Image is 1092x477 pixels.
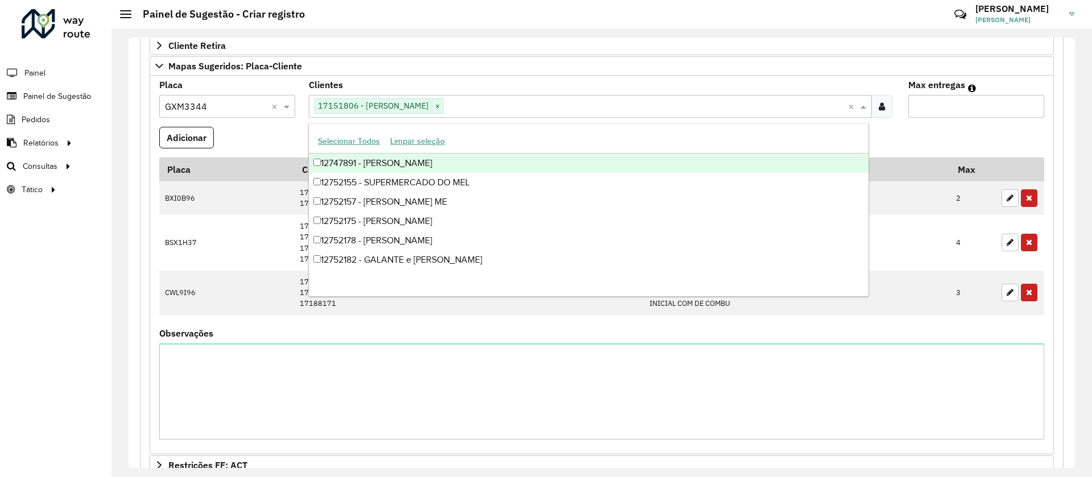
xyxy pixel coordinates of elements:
span: Clear all [271,99,281,113]
h3: [PERSON_NAME] [975,3,1061,14]
div: 12747891 - [PERSON_NAME] [309,154,868,173]
a: Restrições FF: ACT [150,455,1054,475]
div: 12752155 - SUPERMERCADO DO MEL [309,173,868,192]
span: Painel [24,67,45,79]
a: Cliente Retira [150,36,1054,55]
em: Máximo de clientes que serão colocados na mesma rota com os clientes informados [968,84,976,93]
div: 12752182 - GALANTE e [PERSON_NAME] [309,250,868,269]
label: Placa [159,78,183,92]
td: 17125879 17136268 17188171 [294,271,644,316]
div: 12752157 - [PERSON_NAME] ME [309,192,868,211]
td: CWL9I96 [159,271,294,316]
span: Tático [22,184,43,196]
span: Mapas Sugeridos: Placa-Cliente [168,61,302,70]
th: Max [950,157,996,181]
label: Max entregas [908,78,965,92]
span: Clear all [848,99,858,113]
div: 12752178 - [PERSON_NAME] [309,231,868,250]
td: 17112082 17124982 17129710 17137773 [294,215,644,271]
span: Relatórios [23,137,59,149]
button: Limpar seleção [385,132,450,150]
label: Observações [159,326,213,340]
span: × [432,99,443,113]
td: 4 [950,215,996,271]
label: Clientes [309,78,343,92]
span: Restrições FF: ACT [168,461,247,470]
td: 3 [950,271,996,316]
td: 17118838 17133332 [294,181,644,215]
button: Adicionar [159,127,214,148]
span: Pedidos [22,114,50,126]
span: 17151806 - [PERSON_NAME] [315,99,432,113]
th: Placa [159,157,294,181]
a: Mapas Sugeridos: Placa-Cliente [150,56,1054,76]
span: Cliente Retira [168,41,226,50]
button: Selecionar Todos [313,132,385,150]
th: Código Cliente [294,157,644,181]
td: BXI0B96 [159,181,294,215]
td: 2 [950,181,996,215]
div: 12752175 - [PERSON_NAME] [309,211,868,231]
span: Consultas [23,160,57,172]
span: [PERSON_NAME] [975,15,1061,25]
div: Mapas Sugeridos: Placa-Cliente [150,76,1054,454]
ng-dropdown-panel: Options list [308,123,868,297]
td: BSX1H37 [159,215,294,271]
a: Contato Rápido [948,2,973,27]
h2: Painel de Sugestão - Criar registro [131,8,305,20]
span: Painel de Sugestão [23,90,91,102]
